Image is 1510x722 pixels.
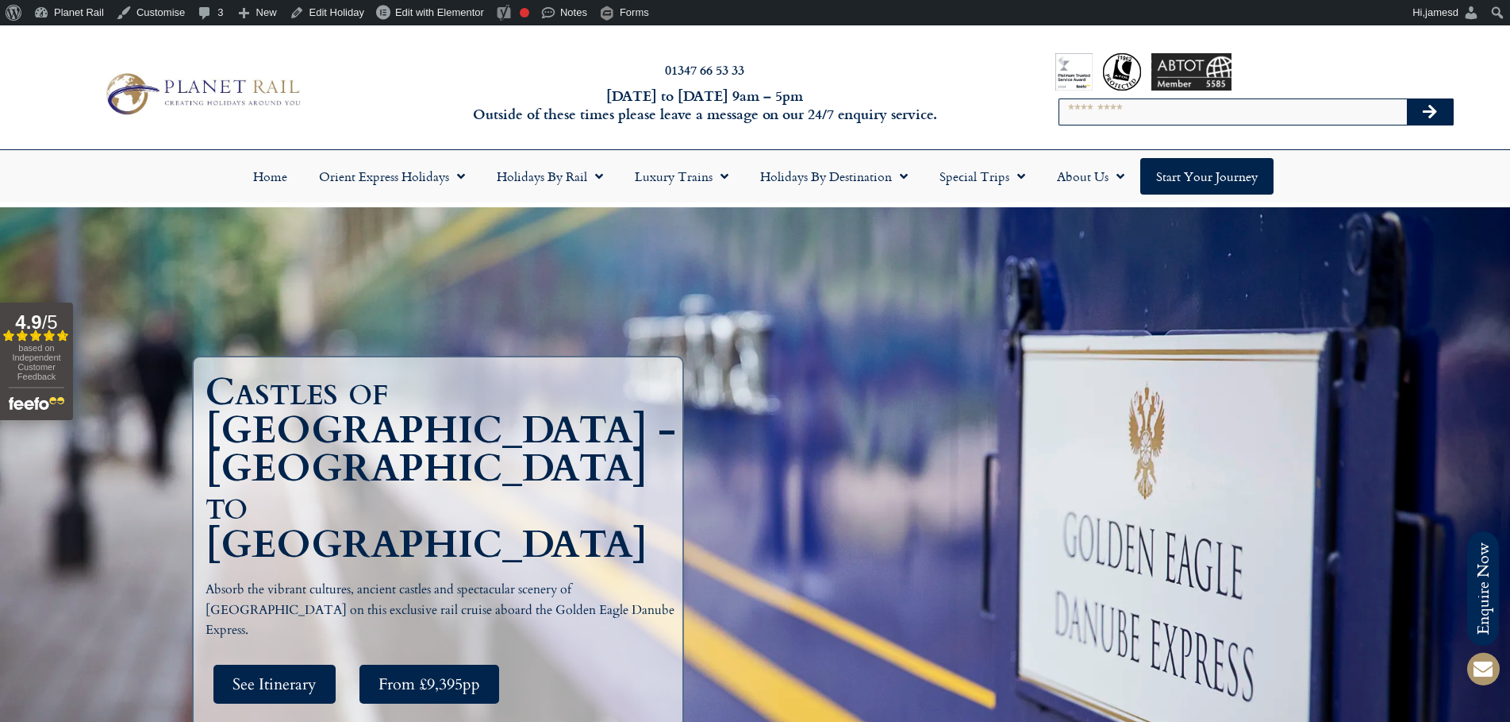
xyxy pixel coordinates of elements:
nav: Menu [8,158,1502,195]
p: Absorb the vibrant cultures, ancient castles and spectacular scenery of [GEOGRAPHIC_DATA] on this... [206,580,678,641]
a: 01347 66 53 33 [665,60,744,79]
div: Focus keyphrase not set [520,8,529,17]
span: From £9,395pp [378,674,480,694]
a: Home [237,158,303,195]
a: Holidays by Destination [744,158,924,195]
span: See Itinerary [232,674,317,694]
span: jamesd [1425,6,1458,18]
a: Holidays by Rail [481,158,619,195]
a: Orient Express Holidays [303,158,481,195]
span: Edit with Elementor [395,6,484,18]
a: See Itinerary [213,665,336,704]
a: About Us [1041,158,1140,195]
a: Start your Journey [1140,158,1274,195]
a: Luxury Trains [619,158,744,195]
h1: Castles of [GEOGRAPHIC_DATA] - [GEOGRAPHIC_DATA] to [GEOGRAPHIC_DATA] [206,373,678,564]
button: Search [1407,99,1453,125]
a: Special Trips [924,158,1041,195]
h6: [DATE] to [DATE] 9am – 5pm Outside of these times please leave a message on our 24/7 enquiry serv... [406,87,1002,124]
img: Planet Rail Train Holidays Logo [98,68,305,119]
a: From £9,395pp [359,665,499,704]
